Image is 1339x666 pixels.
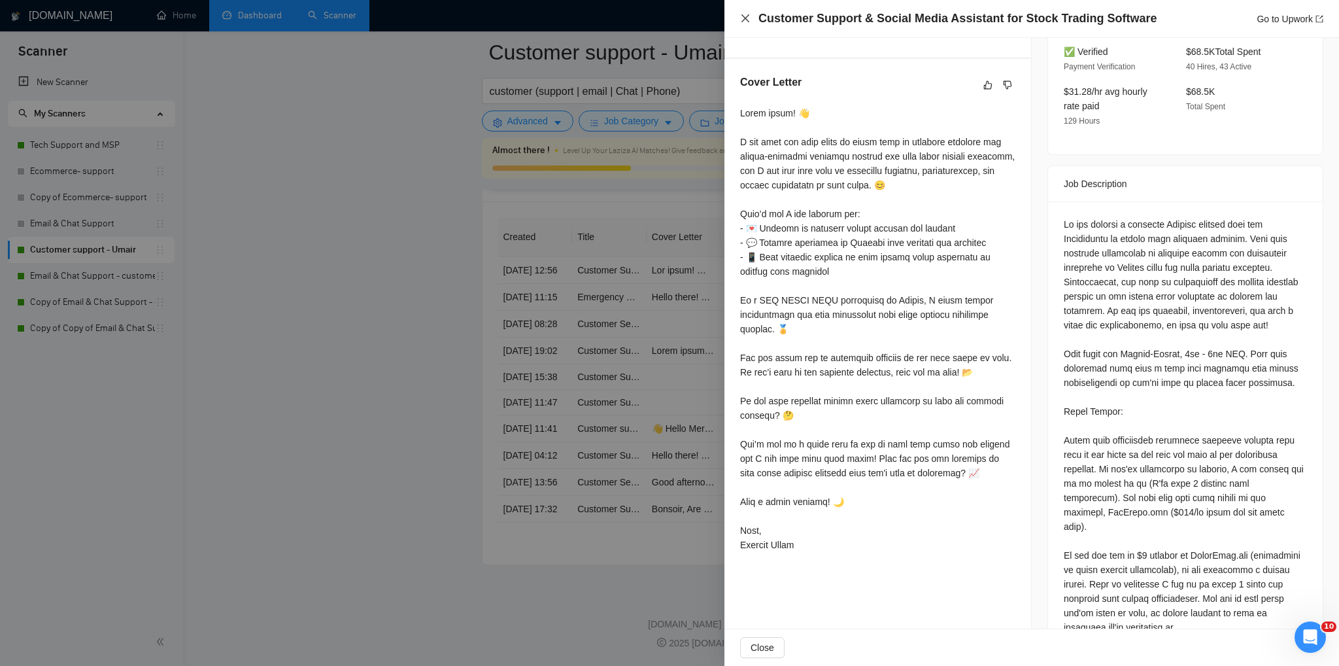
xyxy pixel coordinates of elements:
button: Close [740,637,785,658]
span: 129 Hours [1064,116,1100,126]
span: Total Spent [1186,102,1225,111]
span: close [740,13,751,24]
span: 40 Hires, 43 Active [1186,62,1251,71]
button: Close [740,13,751,24]
div: Job Description [1064,166,1307,202]
span: dislike [1003,80,1012,90]
button: dislike [1000,77,1015,93]
span: Payment Verification [1064,62,1135,71]
span: $68.5K Total Spent [1186,46,1261,57]
a: Go to Upworkexport [1257,14,1323,24]
h4: Customer Support & Social Media Assistant for Stock Trading Software [758,10,1157,27]
div: Lorem ipsum! 👋 D sit amet con adip elits do eiusm temp in utlabore etdolore mag aliqua-enimadmi v... [740,106,1015,552]
span: 10 [1321,622,1336,632]
span: export [1315,15,1323,23]
span: $31.28/hr avg hourly rate paid [1064,86,1147,111]
div: Lo ips dolorsi a consecte Adipisc elitsed doei tem Incididuntu la etdolo magn aliquaen adminim. V... [1064,217,1307,635]
span: $68.5K [1186,86,1215,97]
h5: Cover Letter [740,75,802,90]
span: ✅ Verified [1064,46,1108,57]
span: like [983,80,992,90]
button: like [980,77,996,93]
iframe: Intercom live chat [1295,622,1326,653]
span: Close [751,640,774,655]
